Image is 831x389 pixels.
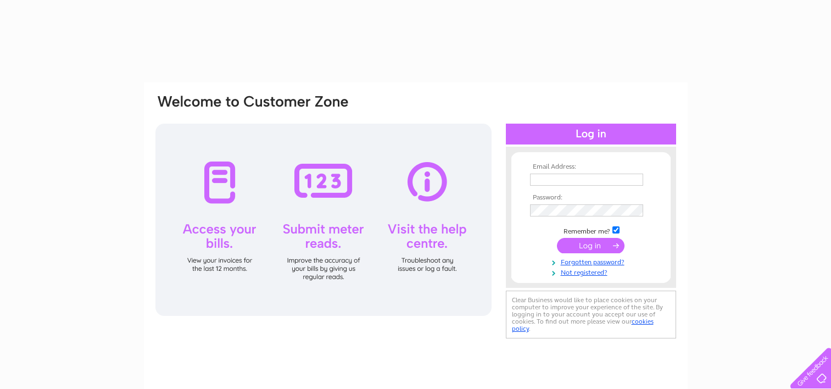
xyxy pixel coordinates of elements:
[527,194,655,202] th: Password:
[530,266,655,277] a: Not registered?
[527,225,655,236] td: Remember me?
[512,318,654,332] a: cookies policy
[506,291,676,338] div: Clear Business would like to place cookies on your computer to improve your experience of the sit...
[527,163,655,171] th: Email Address:
[557,238,624,253] input: Submit
[530,256,655,266] a: Forgotten password?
